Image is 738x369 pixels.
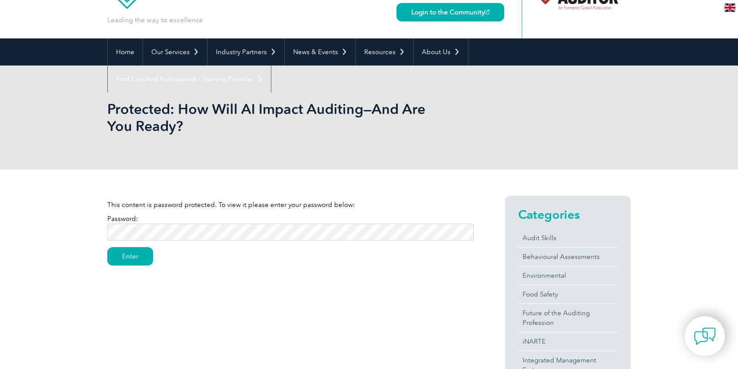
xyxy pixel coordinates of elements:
[356,38,413,66] a: Resources
[285,38,355,66] a: News & Events
[518,304,618,332] a: Future of the Auditing Profession
[485,10,489,14] img: open_square.png
[518,285,618,303] a: Food Safety
[694,325,716,347] img: contact-chat.png
[518,229,618,247] a: Audit Skills
[108,38,143,66] a: Home
[518,332,618,351] a: iNARTE
[107,15,203,25] p: Leading the way to excellence
[208,38,284,66] a: Industry Partners
[724,3,735,12] img: en
[107,215,474,236] label: Password:
[413,38,468,66] a: About Us
[143,38,207,66] a: Our Services
[396,3,504,21] a: Login to the Community
[518,266,618,285] a: Environmental
[107,224,474,241] input: Password:
[107,200,474,210] p: This content is password protected. To view it please enter your password below:
[518,207,618,221] h2: Categories
[107,247,153,266] input: Enter
[518,248,618,266] a: Behavioural Assessments
[107,100,442,134] h1: Protected: How Will AI Impact Auditing—And Are You Ready?
[108,66,271,93] a: Find Certified Professional / Training Provider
